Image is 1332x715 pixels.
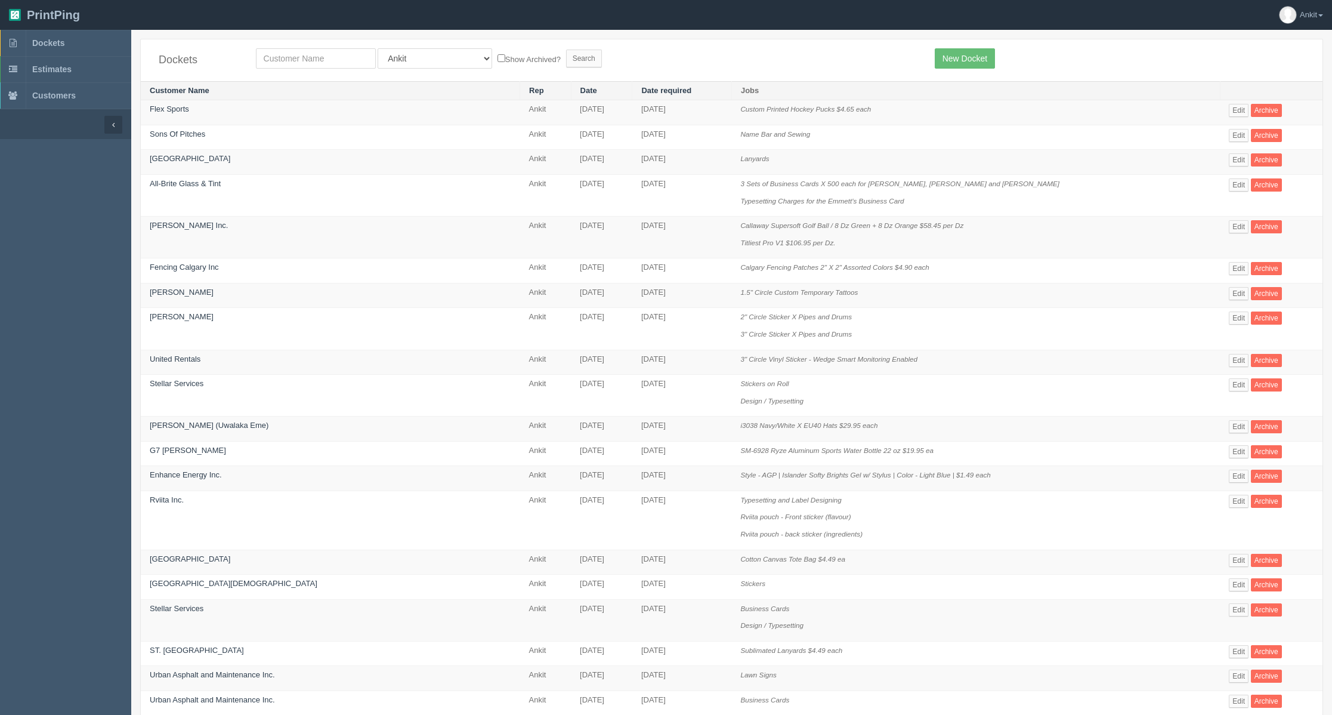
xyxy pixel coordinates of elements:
td: [DATE] [571,150,632,175]
a: Rviita Inc. [150,495,184,504]
a: Fencing Calgary Inc [150,263,219,272]
a: All-Brite Glass & Tint [150,179,221,188]
td: [DATE] [571,641,632,666]
a: Edit [1229,178,1248,192]
a: Archive [1251,695,1282,708]
a: Archive [1251,554,1282,567]
td: [DATE] [632,100,732,125]
td: [DATE] [571,125,632,150]
i: 3" Circle Vinyl Sticker - Wedge Smart Monitoring Enabled [740,355,917,363]
img: logo-3e63b451c926e2ac314895c53de4908e5d424f24456219fb08d385ab2e579770.png [9,9,21,21]
td: [DATE] [632,550,732,575]
i: Custom Printed Hockey Pucks $4.65 each [740,105,871,113]
i: Typesetting Charges for the Emmett's Business Card [740,197,904,205]
a: [GEOGRAPHIC_DATA] [150,554,230,563]
a: Archive [1251,262,1282,275]
td: [DATE] [632,641,732,666]
i: Business Cards [740,696,789,704]
a: Edit [1229,495,1248,508]
a: Date [580,86,597,95]
a: Edit [1229,603,1248,617]
td: Ankit [520,417,571,442]
i: Lawn Signs [740,671,776,679]
a: Edit [1229,312,1248,325]
i: Lanyards [740,155,769,162]
td: Ankit [520,217,571,258]
a: Edit [1229,378,1248,392]
a: Archive [1251,287,1282,300]
td: Ankit [520,466,571,491]
a: Archive [1251,445,1282,458]
td: Ankit [520,308,571,350]
a: Edit [1229,129,1248,142]
a: ST. [GEOGRAPHIC_DATA] [150,646,244,655]
a: Enhance Energy Inc. [150,470,222,479]
i: Stickers [740,580,765,587]
a: Edit [1229,670,1248,683]
a: Urban Asphalt and Maintenance Inc. [150,670,275,679]
a: Archive [1251,670,1282,683]
td: Ankit [520,258,571,283]
a: Edit [1229,554,1248,567]
a: G7 [PERSON_NAME] [150,446,226,455]
td: Ankit [520,666,571,691]
i: Design / Typesetting [740,397,803,405]
a: Edit [1229,153,1248,167]
td: [DATE] [571,417,632,442]
td: [DATE] [571,217,632,258]
input: Search [566,50,602,67]
a: Archive [1251,178,1282,192]
a: United Rentals [150,355,200,363]
span: Dockets [32,38,64,48]
img: avatar_default-7531ab5dedf162e01f1e0bb0964e6a185e93c5c22dfe317fb01d7f8cd2b1632c.jpg [1280,7,1296,23]
a: Archive [1251,312,1282,325]
td: [DATE] [571,175,632,217]
a: [PERSON_NAME] [150,288,214,297]
td: [DATE] [571,491,632,550]
td: [DATE] [632,441,732,466]
a: Edit [1229,470,1248,483]
a: Edit [1229,262,1248,275]
i: Rviita pouch - Front sticker (flavour) [740,513,851,520]
a: Edit [1229,104,1248,117]
a: Date required [641,86,691,95]
td: [DATE] [632,283,732,308]
td: Ankit [520,125,571,150]
span: Customers [32,91,76,100]
i: Rviita pouch - back sticker (ingredients) [740,530,863,538]
i: Titliest Pro V1 $106.95 per Dz. [740,239,835,246]
td: [DATE] [632,417,732,442]
td: [DATE] [571,666,632,691]
a: Edit [1229,287,1248,300]
td: [DATE] [632,150,732,175]
a: Flex Sports [150,104,189,113]
a: Edit [1229,645,1248,658]
i: SM-6928 Ryze Aluminum Sports Water Bottle 22 oz $19.95 ea [740,446,934,454]
a: Archive [1251,470,1282,483]
a: [PERSON_NAME] [150,312,214,321]
td: [DATE] [571,100,632,125]
a: Stellar Services [150,604,203,613]
td: Ankit [520,350,571,375]
a: Rep [529,86,544,95]
td: [DATE] [632,666,732,691]
th: Jobs [731,81,1220,100]
a: Archive [1251,578,1282,591]
label: Show Archived? [497,52,561,66]
i: Sublimated Lanyards $4.49 each [740,646,842,654]
td: Ankit [520,375,571,417]
td: Ankit [520,641,571,666]
i: Stickers on Roll [740,380,789,387]
td: [DATE] [571,258,632,283]
td: [DATE] [632,599,732,641]
i: 2" Circle Sticker X Pipes and Drums [740,313,852,320]
td: [DATE] [571,599,632,641]
a: Customer Name [150,86,209,95]
i: Calgary Fencing Patches 2" X 2" Assorted Colors $4.90 each [740,263,929,271]
a: Sons Of Pitches [150,130,205,138]
input: Customer Name [256,48,376,69]
td: [DATE] [632,575,732,600]
h4: Dockets [159,54,238,66]
a: [PERSON_NAME] (Uwalaka Eme) [150,421,268,430]
i: Business Cards [740,605,789,612]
